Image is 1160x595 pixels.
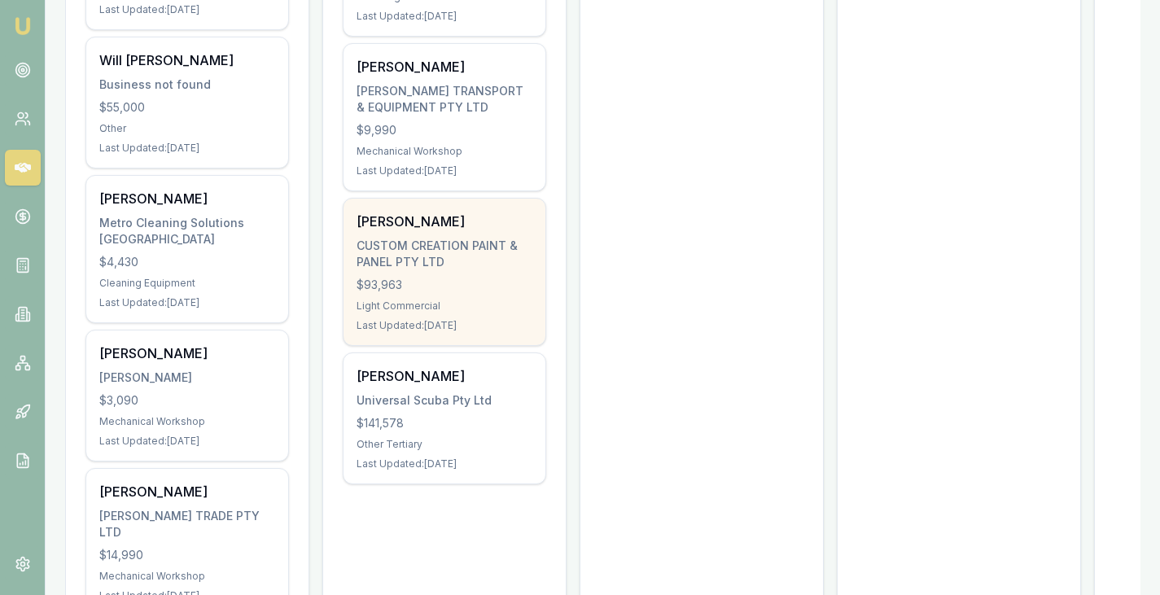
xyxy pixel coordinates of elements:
[357,366,532,386] div: [PERSON_NAME]
[357,83,532,116] div: [PERSON_NAME] TRANSPORT & EQUIPMENT PTY LTD
[357,122,532,138] div: $9,990
[357,164,532,177] div: Last Updated: [DATE]
[99,215,275,247] div: Metro Cleaning Solutions [GEOGRAPHIC_DATA]
[99,343,275,363] div: [PERSON_NAME]
[357,277,532,293] div: $93,963
[99,77,275,93] div: Business not found
[357,238,532,270] div: CUSTOM CREATION PAINT & PANEL PTY LTD
[99,482,275,501] div: [PERSON_NAME]
[357,300,532,313] div: Light Commercial
[357,10,532,23] div: Last Updated: [DATE]
[357,212,532,231] div: [PERSON_NAME]
[99,435,275,448] div: Last Updated: [DATE]
[99,3,275,16] div: Last Updated: [DATE]
[99,254,275,270] div: $4,430
[357,457,532,470] div: Last Updated: [DATE]
[99,142,275,155] div: Last Updated: [DATE]
[99,50,275,70] div: Will [PERSON_NAME]
[99,122,275,135] div: Other
[357,319,532,332] div: Last Updated: [DATE]
[99,508,275,540] div: [PERSON_NAME] TRADE PTY LTD
[99,99,275,116] div: $55,000
[357,438,532,451] div: Other Tertiary
[357,392,532,409] div: Universal Scuba Pty Ltd
[357,145,532,158] div: Mechanical Workshop
[99,392,275,409] div: $3,090
[99,189,275,208] div: [PERSON_NAME]
[99,415,275,428] div: Mechanical Workshop
[99,370,275,386] div: [PERSON_NAME]
[357,57,532,77] div: [PERSON_NAME]
[99,296,275,309] div: Last Updated: [DATE]
[99,277,275,290] div: Cleaning Equipment
[13,16,33,36] img: emu-icon-u.png
[99,547,275,563] div: $14,990
[99,570,275,583] div: Mechanical Workshop
[357,415,532,431] div: $141,578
